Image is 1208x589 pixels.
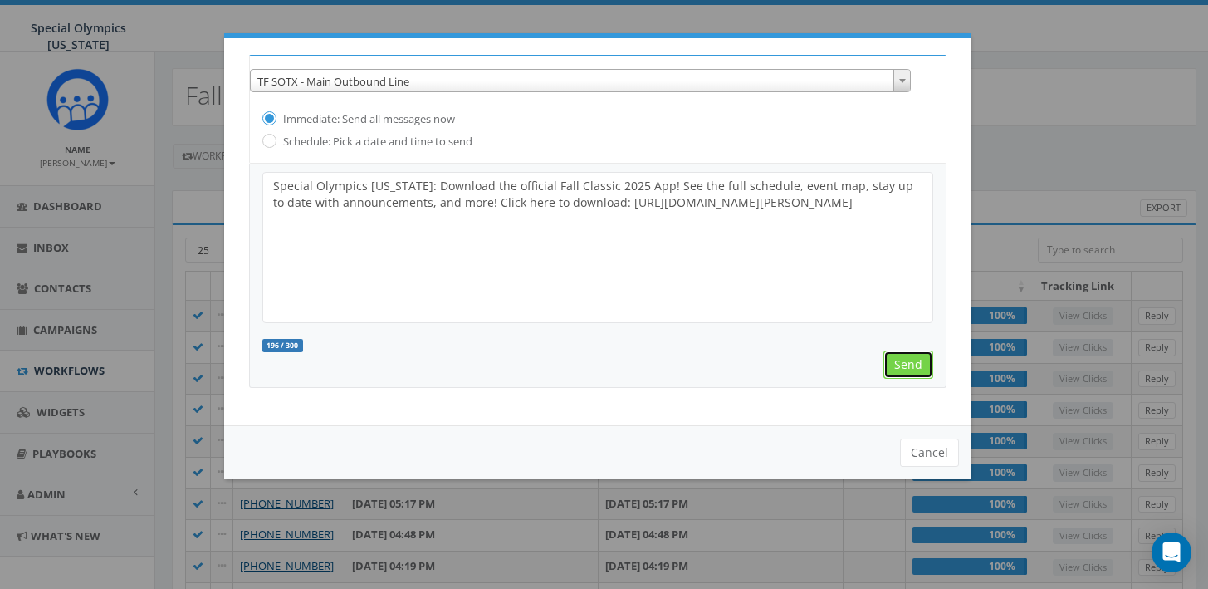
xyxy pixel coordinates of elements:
[900,439,959,467] button: Cancel
[1152,533,1191,572] div: Open Intercom Messenger
[262,339,303,352] label: 196 / 300
[279,111,455,128] label: Immediate: Send all messages now
[250,69,911,92] span: TF SOTX - Main Outbound Line
[279,134,472,150] label: Schedule: Pick a date and time to send
[251,70,910,93] span: TF SOTX - Main Outbound Line
[883,351,933,379] input: Send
